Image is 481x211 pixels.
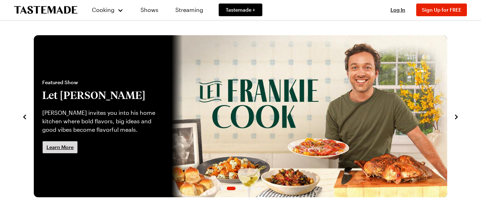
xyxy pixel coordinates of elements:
div: 2 / 6 [34,35,447,197]
span: Go to slide 2 [227,187,236,190]
button: navigate to previous item [21,112,28,120]
h2: Let [PERSON_NAME] [42,89,163,101]
span: Learn More [46,144,74,151]
span: Go to slide 6 [257,187,261,190]
span: Sign Up for FREE [422,7,461,13]
p: [PERSON_NAME] invites you into his home kitchen where bold flavors, big ideas and good vibes beco... [42,108,163,134]
span: Go to slide 3 [238,187,242,190]
a: Learn More [42,141,78,154]
button: Sign Up for FREE [416,4,467,16]
span: Log In [391,7,405,13]
span: Go to slide 1 [220,187,224,190]
a: To Tastemade Home Page [14,6,77,14]
span: Cooking [92,6,114,13]
span: Tastemade + [226,6,255,13]
span: Go to slide 4 [245,187,248,190]
span: Featured Show [42,79,163,86]
a: Tastemade + [219,4,262,16]
button: Log In [384,6,412,13]
button: navigate to next item [453,112,460,120]
span: Go to slide 5 [251,187,255,190]
button: Cooking [92,1,124,18]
